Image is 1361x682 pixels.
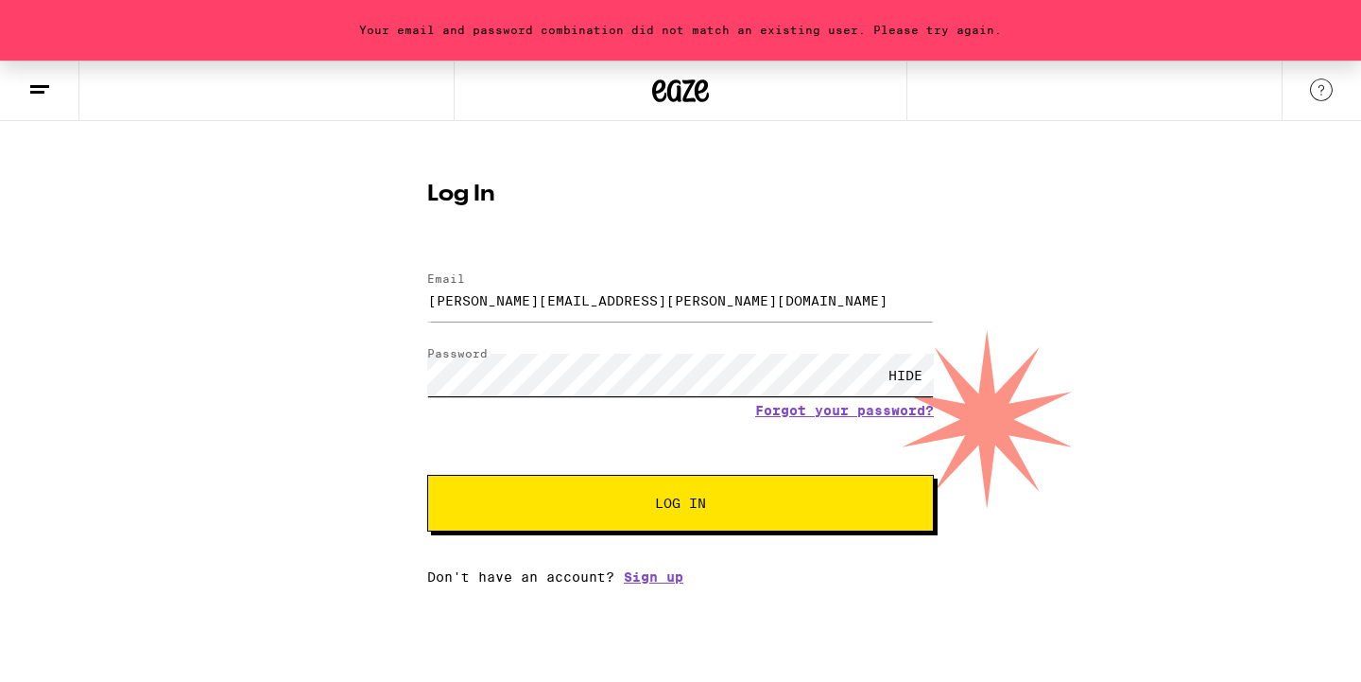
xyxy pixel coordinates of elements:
[427,569,934,585] div: Don't have an account?
[655,497,706,510] span: Log In
[427,184,934,206] h1: Log In
[877,354,934,396] div: HIDE
[427,347,488,359] label: Password
[11,13,136,28] span: Hi. Need any help?
[427,279,934,322] input: Email
[427,272,465,285] label: Email
[755,403,934,418] a: Forgot your password?
[427,475,934,532] button: Log In
[624,569,683,585] a: Sign up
